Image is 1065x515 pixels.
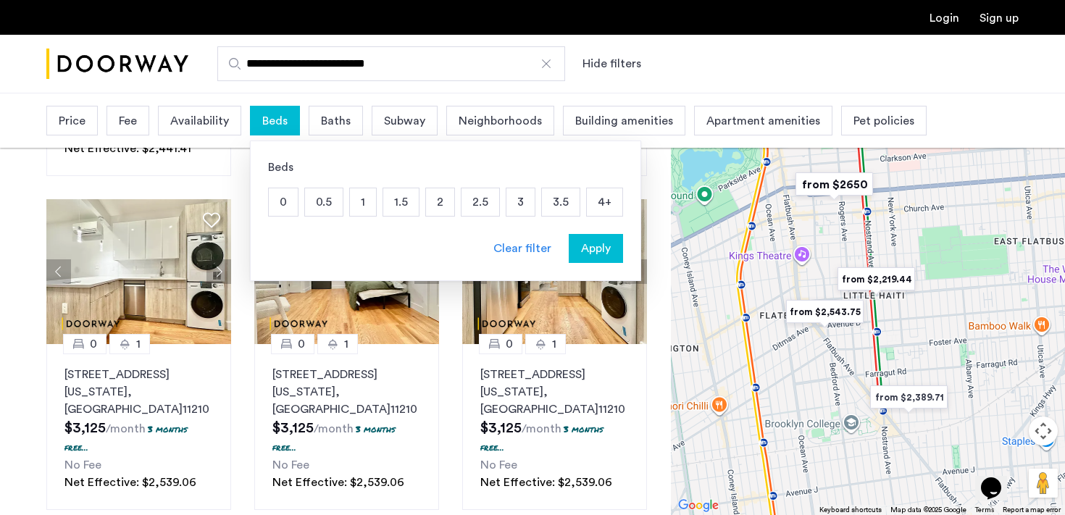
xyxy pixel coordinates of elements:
span: Neighborhoods [459,112,542,130]
p: 4+ [587,188,622,216]
p: 1 [350,188,376,216]
p: 0.5 [305,188,343,216]
p: 3.5 [542,188,580,216]
p: 1.5 [383,188,419,216]
p: 2 [426,188,454,216]
a: Login [930,12,959,24]
img: logo [46,37,188,91]
span: Fee [119,112,137,130]
a: Registration [980,12,1019,24]
button: Show or hide filters [582,55,641,72]
span: Beds [262,112,288,130]
div: Beds [268,159,623,176]
span: Price [59,112,85,130]
span: Apply [581,240,611,257]
iframe: chat widget [975,457,1022,501]
span: Subway [384,112,425,130]
p: 0 [269,188,298,216]
span: Apartment amenities [706,112,820,130]
button: button [569,234,623,263]
a: Cazamio Logo [46,37,188,91]
span: Baths [321,112,351,130]
span: Pet policies [853,112,914,130]
div: Clear filter [493,240,551,257]
p: 3 [506,188,535,216]
span: Availability [170,112,229,130]
input: Apartment Search [217,46,565,81]
span: Building amenities [575,112,673,130]
p: 2.5 [461,188,499,216]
